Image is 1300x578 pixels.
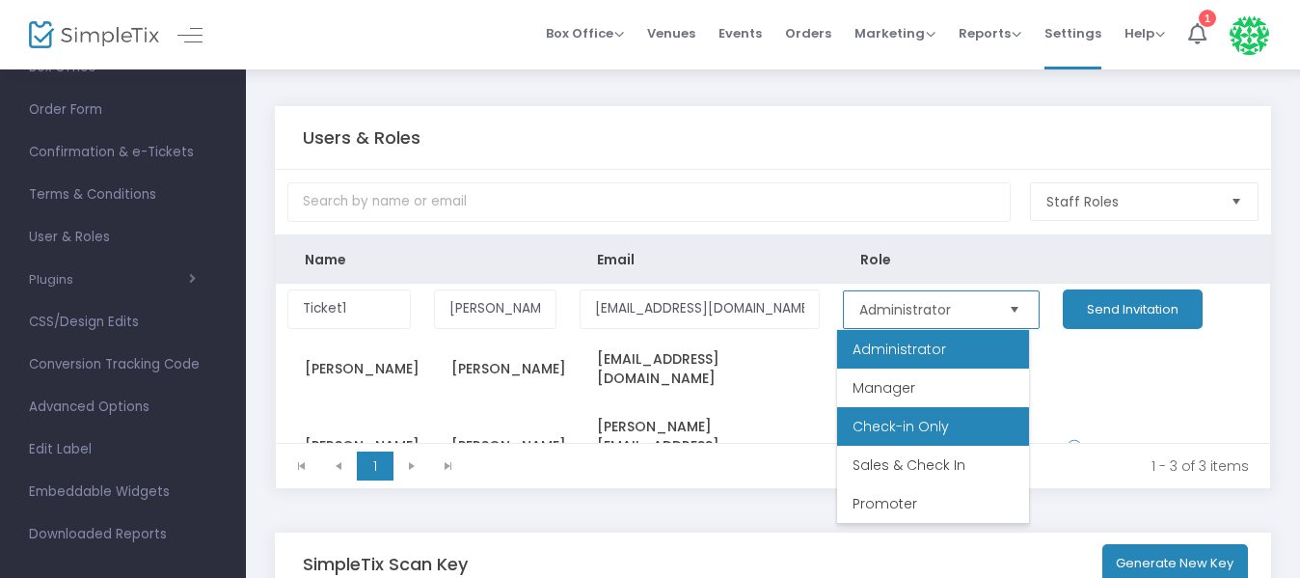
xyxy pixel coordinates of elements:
span: Venues [647,9,695,58]
td: [PERSON_NAME] [276,402,422,489]
span: Edit Label [29,437,217,462]
h5: Users & Roles [303,127,420,149]
span: Downloaded Reports [29,522,217,547]
span: Events [718,9,762,58]
td: [PERSON_NAME][EMAIL_ADDRESS][DOMAIN_NAME] [568,402,831,489]
span: Conversion Tracking Code [29,352,217,377]
h5: SimpleTix Scan Key [303,554,468,575]
td: [PERSON_NAME] [422,335,569,402]
button: Select [1223,183,1250,220]
td: [PERSON_NAME] [276,335,422,402]
span: Settings [1044,9,1101,58]
span: Orders [785,9,831,58]
kendo-pager-info: 1 - 3 of 3 items [480,456,1249,476]
span: Reports [959,24,1021,42]
th: Role [831,235,1050,284]
span: Marketing [854,24,935,42]
span: Page 1 [357,452,393,481]
div: Data table [276,235,1270,443]
span: CSS/Design Edits [29,310,217,335]
span: Terms & Conditions [29,182,217,207]
th: Name [276,235,422,284]
span: Order Form [29,97,217,123]
input: First Name [287,289,411,329]
span: Advanced Options [29,395,217,420]
button: Send Invitation [1063,289,1203,329]
span: Embeddable Widgets [29,480,217,505]
button: Select [1001,291,1028,328]
th: Email [568,235,831,284]
span: Administrator [853,340,946,359]
span: User & Roles [29,225,217,250]
button: Plugins [29,272,196,288]
span: Box Office [546,24,624,42]
span: Staff Roles [1046,192,1215,211]
input: Last Name [434,289,557,329]
span: Confirmation & e-Tickets [29,140,217,165]
td: [PERSON_NAME] [422,402,569,489]
span: Help [1124,24,1165,42]
span: Sales & Check In [853,455,965,475]
input: Enter a Email [580,289,820,329]
input: Search by name or email [287,182,1011,222]
div: 1 [1199,10,1216,27]
span: Administrator [859,300,991,319]
span: Promoter [853,494,917,513]
span: Manager [853,378,915,398]
span: Check-in Only [853,417,949,436]
td: [EMAIL_ADDRESS][DOMAIN_NAME] [568,335,831,402]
